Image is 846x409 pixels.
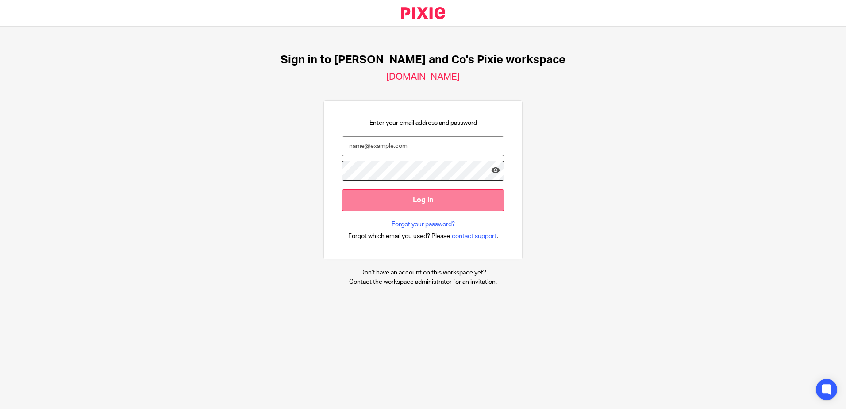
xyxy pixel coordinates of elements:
span: contact support [452,232,496,241]
p: Contact the workspace administrator for an invitation. [349,278,497,286]
h2: [DOMAIN_NAME] [386,71,460,83]
div: . [348,231,498,241]
p: Don't have an account on this workspace yet? [349,268,497,277]
span: Forgot which email you used? Please [348,232,450,241]
a: Forgot your password? [392,220,455,229]
input: name@example.com [342,136,504,156]
p: Enter your email address and password [369,119,477,127]
input: Log in [342,189,504,211]
h1: Sign in to [PERSON_NAME] and Co's Pixie workspace [281,53,565,67]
